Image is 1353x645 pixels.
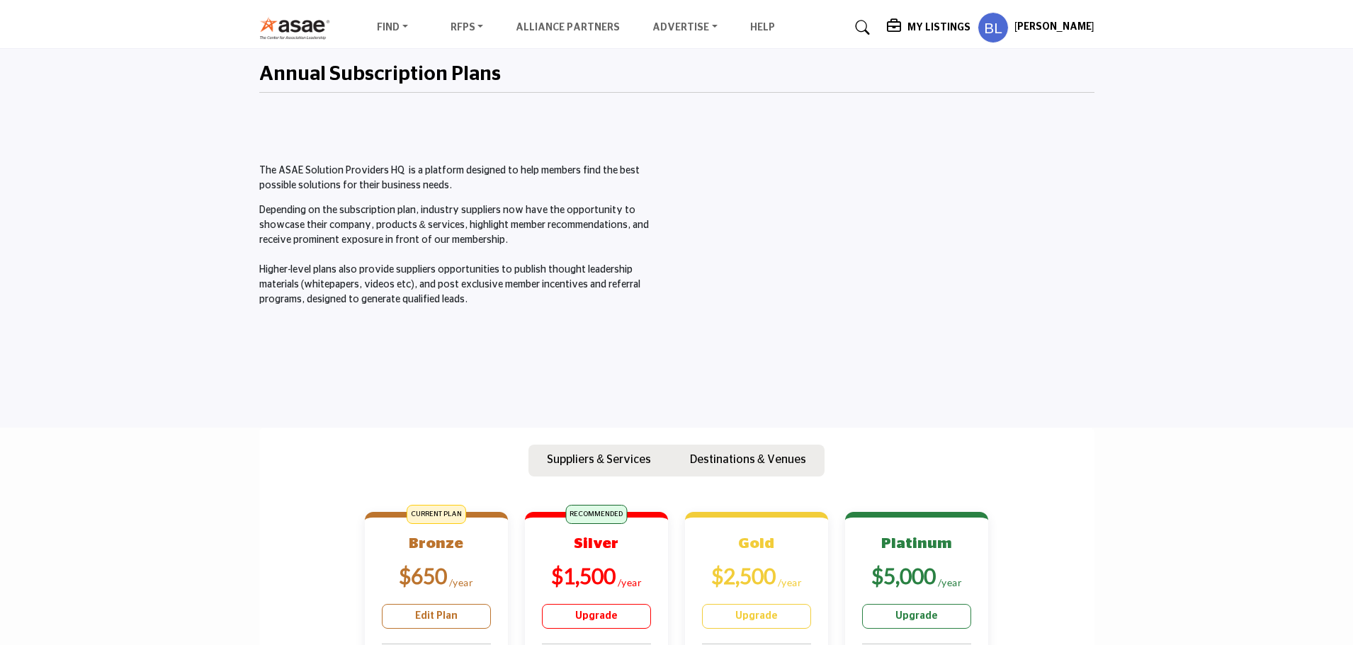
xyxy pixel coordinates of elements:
[690,451,806,468] p: Destinations & Venues
[399,563,447,588] b: $650
[684,164,1094,394] iframe: Master the ASAE Marketplace and Start by Claiming Your Listing
[409,536,463,551] b: Bronze
[842,16,879,39] a: Search
[1014,21,1094,35] h5: [PERSON_NAME]
[881,536,952,551] b: Platinum
[618,576,642,588] sub: /year
[711,563,776,588] b: $2,500
[259,203,669,307] p: Depending on the subscription plan, industry suppliers now have the opportunity to showcase their...
[702,604,811,629] a: Upgrade
[907,21,970,34] h5: My Listings
[938,576,963,588] sub: /year
[528,445,669,477] button: Suppliers & Services
[367,18,418,38] a: Find
[441,18,494,38] a: RFPs
[259,16,338,40] img: Site Logo
[642,18,728,38] a: Advertise
[738,536,774,551] b: Gold
[978,12,1009,43] button: Show hide supplier dropdown
[672,445,825,477] button: Destinations & Venues
[565,505,627,524] span: RECOMMENDED
[407,505,466,524] span: CURRENT PLAN
[750,23,775,33] a: Help
[778,576,803,588] sub: /year
[259,164,669,193] p: The ASAE Solution Providers HQ is a platform designed to help members find the best possible solu...
[887,19,970,36] div: My Listings
[551,563,616,588] b: $1,500
[574,536,618,551] b: Silver
[871,563,936,588] b: $5,000
[259,63,501,87] h2: Annual Subscription Plans
[547,451,651,468] p: Suppliers & Services
[862,604,971,629] a: Upgrade
[542,604,651,629] a: Upgrade
[382,604,491,629] a: Edit Plan
[449,576,474,588] sub: /year
[516,23,620,33] a: Alliance Partners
